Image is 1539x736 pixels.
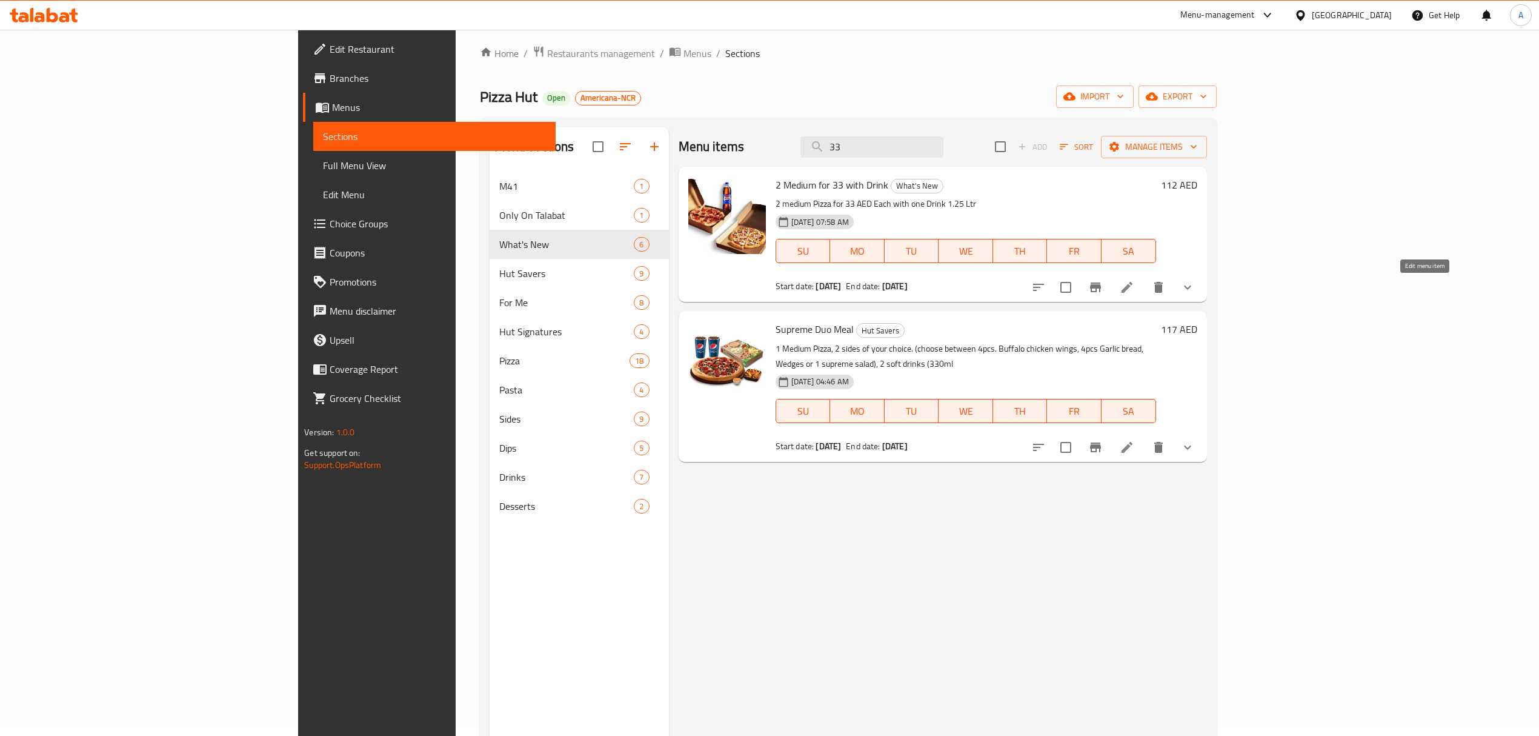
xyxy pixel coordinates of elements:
span: SU [781,403,825,420]
div: items [634,266,649,281]
span: SA [1106,403,1151,420]
button: FR [1047,239,1102,263]
span: 9 [634,268,648,279]
button: Branch-specific-item [1081,433,1110,462]
a: Restaurants management [533,45,655,61]
span: Grocery Checklist [330,391,545,406]
span: Full Menu View [323,158,545,173]
div: Drinks7 [490,463,669,492]
a: Menus [669,45,711,61]
span: Dips [499,441,634,455]
span: Open [542,93,570,103]
div: items [634,324,649,339]
span: TH [998,243,1043,260]
button: WE [939,239,993,263]
div: Menu-management [1180,8,1255,22]
button: FR [1047,399,1102,423]
span: Pizza [499,353,630,368]
button: show more [1173,433,1202,462]
span: What's New [499,237,634,252]
a: Choice Groups [303,209,555,238]
nav: Menu sections [490,167,669,526]
div: Dips5 [490,433,669,463]
span: Sort items [1052,138,1101,156]
button: import [1056,85,1134,108]
div: Pizza18 [490,346,669,375]
span: export [1148,89,1207,104]
svg: Show Choices [1180,440,1195,455]
span: 4 [634,326,648,338]
span: FR [1052,243,1097,260]
div: What's New6 [490,230,669,259]
span: [DATE] 04:46 AM [786,376,854,387]
div: [GEOGRAPHIC_DATA] [1312,8,1392,22]
span: Start date: [776,278,814,294]
span: Add item [1013,138,1052,156]
a: Sections [313,122,555,151]
span: TU [889,243,934,260]
a: Support.OpsPlatform [304,457,381,473]
span: Select section [988,134,1013,159]
h6: 112 AED [1161,176,1197,193]
button: sort-choices [1024,433,1053,462]
div: Open [542,91,570,105]
div: Hut Savers [856,323,905,338]
span: Sections [323,129,545,144]
span: 2 Medium for 33 with Drink [776,176,888,194]
button: sort-choices [1024,273,1053,302]
span: Branches [330,71,545,85]
button: export [1138,85,1217,108]
img: Supreme Duo Meal [688,321,766,398]
b: [DATE] [882,438,908,454]
span: SU [781,243,825,260]
span: Edit Menu [323,187,545,202]
span: Americana-NCR [576,93,640,103]
span: Coupons [330,246,545,260]
div: Desserts2 [490,492,669,521]
button: MO [830,399,885,423]
h6: 117 AED [1161,321,1197,338]
span: Upsell [330,333,545,347]
li: / [660,46,664,61]
span: Menus [683,46,711,61]
li: / [716,46,720,61]
span: Sections [725,46,760,61]
span: Drinks [499,470,634,484]
button: delete [1144,433,1173,462]
span: Supreme Duo Meal [776,320,854,338]
span: Pasta [499,383,634,397]
span: MO [835,243,880,260]
span: FR [1052,403,1097,420]
div: Pasta4 [490,375,669,404]
a: Upsell [303,326,555,355]
div: items [634,383,649,397]
button: TH [993,239,1048,263]
div: Only On Talabat1 [490,201,669,230]
span: Coverage Report [330,362,545,376]
a: Promotions [303,267,555,296]
span: WE [943,403,988,420]
a: Edit Menu [313,180,555,209]
a: Edit menu item [1120,440,1134,455]
button: SU [776,399,830,423]
span: import [1066,89,1124,104]
span: [DATE] 07:58 AM [786,216,854,228]
span: WE [943,243,988,260]
span: Menus [332,100,545,115]
span: 1 [634,181,648,192]
span: Version: [304,424,334,440]
p: 1 Medium Pizza, 2 sides of your choice. (choose between 4pcs. Buffalo chicken wings, 4pcs Garlic ... [776,341,1156,372]
span: Sides [499,412,634,426]
div: Hut Savers9 [490,259,669,288]
button: TH [993,399,1048,423]
a: Menus [303,93,555,122]
span: TH [998,403,1043,420]
button: delete [1144,273,1173,302]
button: TU [885,399,939,423]
span: M41 [499,179,634,193]
span: Hut Savers [499,266,634,281]
div: For Me8 [490,288,669,317]
span: Hut Savers [857,324,904,338]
